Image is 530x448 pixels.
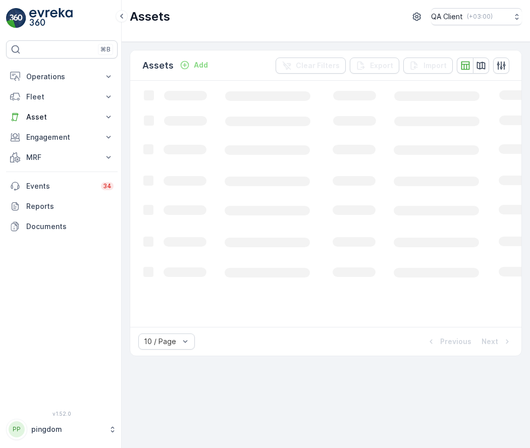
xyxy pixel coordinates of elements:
[431,12,463,22] p: QA Client
[467,13,493,21] p: ( +03:00 )
[6,147,118,167] button: MRF
[9,421,25,437] div: PP
[103,182,112,190] p: 34
[31,424,103,434] p: pingdom
[425,335,472,348] button: Previous
[482,337,498,347] p: Next
[26,152,97,162] p: MRF
[431,8,522,25] button: QA Client(+03:00)
[29,8,73,28] img: logo_light-DOdMpM7g.png
[6,419,118,440] button: PPpingdom
[276,58,346,74] button: Clear Filters
[26,221,114,232] p: Documents
[142,59,174,73] p: Assets
[26,201,114,211] p: Reports
[130,9,170,25] p: Assets
[6,67,118,87] button: Operations
[6,216,118,237] a: Documents
[194,60,208,70] p: Add
[6,127,118,147] button: Engagement
[440,337,471,347] p: Previous
[26,92,97,102] p: Fleet
[403,58,453,74] button: Import
[26,112,97,122] p: Asset
[6,107,118,127] button: Asset
[423,61,447,71] p: Import
[6,87,118,107] button: Fleet
[26,181,95,191] p: Events
[370,61,393,71] p: Export
[26,72,97,82] p: Operations
[350,58,399,74] button: Export
[6,176,118,196] a: Events34
[6,411,118,417] span: v 1.52.0
[26,132,97,142] p: Engagement
[100,45,111,53] p: ⌘B
[296,61,340,71] p: Clear Filters
[6,8,26,28] img: logo
[176,59,212,71] button: Add
[481,335,513,348] button: Next
[6,196,118,216] a: Reports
